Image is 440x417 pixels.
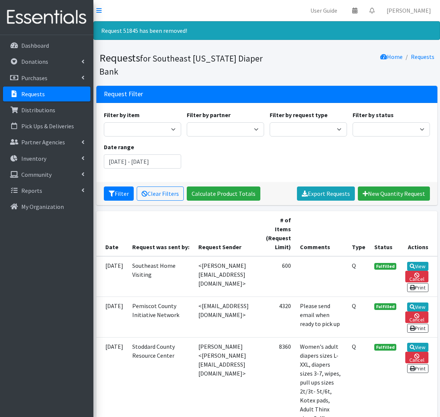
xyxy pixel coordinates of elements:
a: Reports [3,183,90,198]
a: User Guide [304,3,343,18]
td: Pemiscot County Initiative Network [128,297,194,337]
abbr: Quantity [352,262,356,269]
th: Request Sender [194,211,260,256]
a: View [407,302,428,311]
a: New Quantity Request [358,186,430,201]
a: Community [3,167,90,182]
th: Date [96,211,128,256]
td: 4320 [260,297,296,337]
div: Request 51845 has been removed! [93,21,440,40]
td: [DATE] [96,297,128,337]
p: Community [21,171,52,178]
span: Fulfilled [374,263,397,270]
label: Filter by item [104,110,140,119]
th: Request was sent by: [128,211,194,256]
a: Partner Agencies [3,135,90,150]
a: Print [407,324,428,333]
p: Donations [21,58,48,65]
th: Actions [401,211,437,256]
label: Date range [104,142,134,151]
a: Print [407,283,428,292]
p: Reports [21,187,42,194]
a: Print [407,364,428,373]
th: Type [347,211,370,256]
a: Inventory [3,151,90,166]
h3: Request Filter [104,90,143,98]
td: [DATE] [96,256,128,297]
p: Inventory [21,155,46,162]
label: Filter by status [353,110,394,119]
a: My Organization [3,199,90,214]
td: 600 [260,256,296,297]
button: Filter [104,186,134,201]
span: Fulfilled [374,344,397,351]
label: Filter by partner [187,110,230,119]
label: Filter by request type [270,110,328,119]
a: Cancel [405,271,428,282]
a: Donations [3,54,90,69]
a: View [407,262,428,271]
a: Requests [3,87,90,101]
a: [PERSON_NAME] [381,3,437,18]
a: Clear Filters [137,186,184,201]
a: Distributions [3,103,90,117]
td: <[PERSON_NAME][EMAIL_ADDRESS][DOMAIN_NAME]> [194,256,260,297]
small: for Southeast [US_STATE] Diaper Bank [99,53,263,77]
th: # of Items (Request Limit) [260,211,296,256]
p: Partner Agencies [21,138,65,146]
p: Pick Ups & Deliveries [21,122,74,130]
td: Please send email when ready to pick up [295,297,347,337]
span: Fulfilled [374,303,397,310]
a: Cancel [405,352,428,363]
p: Purchases [21,74,47,82]
a: Pick Ups & Deliveries [3,119,90,134]
p: Dashboard [21,42,49,49]
a: Home [380,53,403,60]
abbr: Quantity [352,302,356,310]
a: Calculate Product Totals [187,186,260,201]
a: Export Requests [297,186,355,201]
input: January 1, 2011 - December 31, 2011 [104,154,181,169]
a: Purchases [3,70,90,85]
a: View [407,343,428,352]
p: Requests [21,90,45,98]
th: Comments [295,211,347,256]
abbr: Quantity [352,343,356,350]
p: Distributions [21,106,55,114]
a: Dashboard [3,38,90,53]
a: Requests [411,53,434,60]
img: HumanEssentials [3,5,90,30]
h1: Requests [99,51,264,77]
td: <[EMAIL_ADDRESS][DOMAIN_NAME]> [194,297,260,337]
td: Southeast Home Visiting [128,256,194,297]
a: Cancel [405,311,428,323]
th: Status [370,211,401,256]
p: My Organization [21,203,64,210]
